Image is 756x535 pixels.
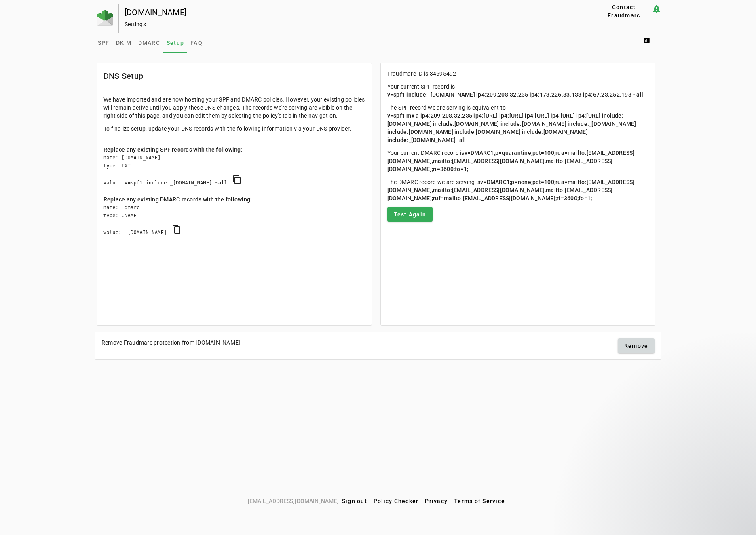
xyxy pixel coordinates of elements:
[103,203,365,245] div: name: _dmarc type: CNAME value: _[DOMAIN_NAME]
[387,178,649,202] p: The DMARC record we are serving is
[387,91,644,98] span: v=spf1 include:_[DOMAIN_NAME] ip4:209.208.32.235 ip4:173.226.83.133 ip4:67.23.252.198 ~all
[596,4,652,19] button: Contact Fraudmarc
[387,82,649,99] p: Your current SPF record is
[125,20,570,28] div: Settings
[342,498,367,504] span: Sign out
[374,498,419,504] span: Policy Checker
[425,498,448,504] span: Privacy
[116,40,132,46] span: DKIM
[101,338,241,347] div: Remove Fraudmarc protection from [DOMAIN_NAME]
[370,494,422,508] button: Policy Checker
[138,40,160,46] span: DMARC
[227,170,247,189] button: copy SPF
[125,8,570,16] div: [DOMAIN_NAME]
[103,95,365,120] p: We have imported and are now hosting your SPF and DMARC policies. However, your existing policies...
[167,220,186,239] button: copy DMARC
[339,494,370,508] button: Sign out
[451,494,508,508] button: Terms of Service
[387,207,433,222] button: Test Again
[167,40,184,46] span: Setup
[187,33,206,53] a: FAQ
[95,33,113,53] a: SPF
[248,497,339,505] span: [EMAIL_ADDRESS][DOMAIN_NAME]
[454,498,505,504] span: Terms of Service
[103,70,143,82] mat-card-title: DNS Setup
[190,40,203,46] span: FAQ
[729,508,748,527] iframe: Intercom live chat
[103,125,365,133] p: To finalize setup, update your DNS records with the following information via your DNS provider.
[387,150,635,172] span: v=DMARC1;p=quarantine;pct=100;rua=mailto:[EMAIL_ADDRESS][DOMAIN_NAME],mailto:[EMAIL_ADDRESS][DOMA...
[387,179,635,201] span: v=DMARC1;p=none;pct=100;rua=mailto:[EMAIL_ADDRESS][DOMAIN_NAME],mailto:[EMAIL_ADDRESS][DOMAIN_NAM...
[103,195,365,203] div: Replace any existing DMARC records with the following:
[103,146,365,154] div: Replace any existing SPF records with the following:
[387,104,649,144] p: The SPF record we are serving is equivalent to
[113,33,135,53] a: DKIM
[163,33,187,53] a: Setup
[599,3,648,19] span: Contact Fraudmarc
[652,4,661,14] mat-icon: notification_important
[422,494,451,508] button: Privacy
[97,10,113,26] img: Fraudmarc Logo
[103,154,365,195] div: name: [DOMAIN_NAME] type: TXT value: v=spf1 include:_[DOMAIN_NAME] ~all
[618,338,655,353] button: Remove
[387,70,649,78] p: Fraudmarc ID is 34695492
[387,112,638,143] span: v=spf1 mx a ip4:209.208.32.235 ip4:[URL] ip4:[URL] ip4:[URL] ip4:[URL] ip4:[URL] include:[DOMAIN_...
[387,149,649,173] p: Your current DMARC record is
[394,210,427,218] span: Test Again
[135,33,163,53] a: DMARC
[624,342,648,350] span: Remove
[98,40,110,46] span: SPF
